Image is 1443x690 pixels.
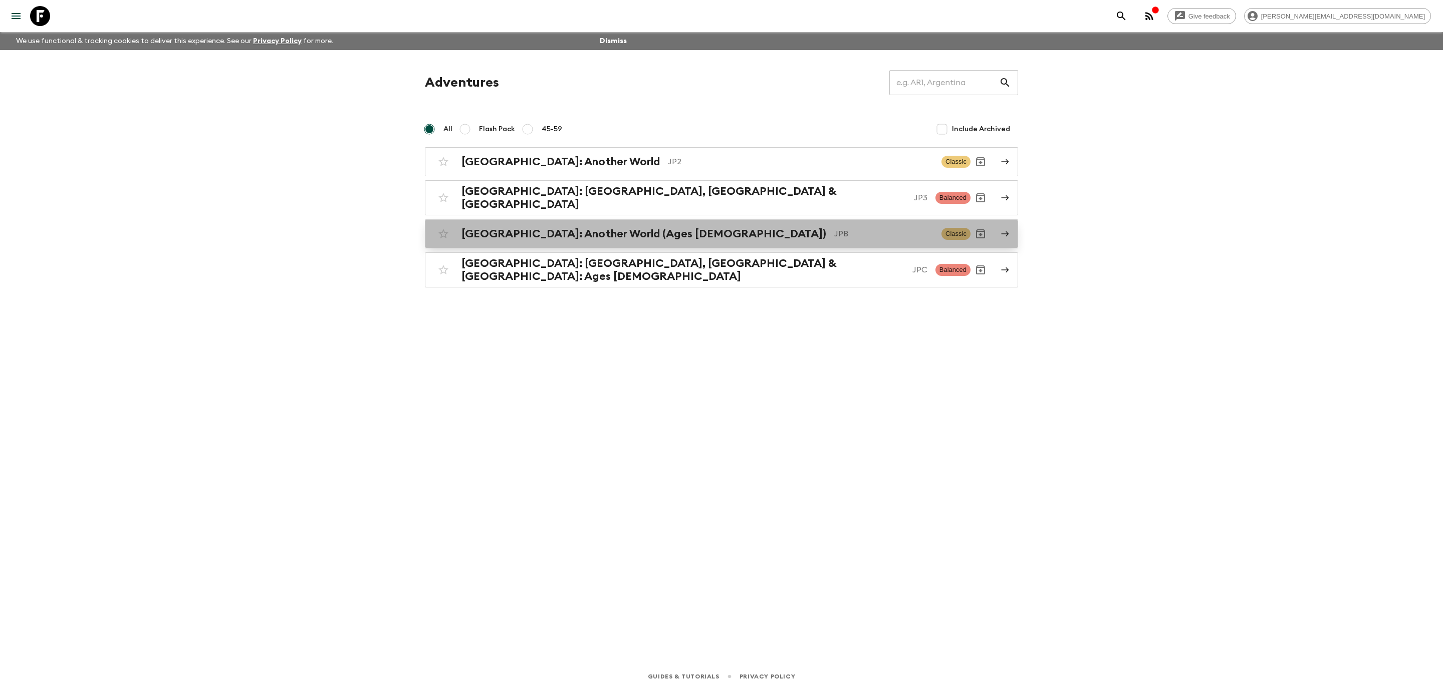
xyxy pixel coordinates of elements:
[425,147,1018,176] a: [GEOGRAPHIC_DATA]: Another WorldJP2ClassicArchive
[461,155,660,168] h2: [GEOGRAPHIC_DATA]: Another World
[668,156,933,168] p: JP2
[461,257,904,283] h2: [GEOGRAPHIC_DATA]: [GEOGRAPHIC_DATA], [GEOGRAPHIC_DATA] & [GEOGRAPHIC_DATA]: Ages [DEMOGRAPHIC_DATA]
[425,252,1018,287] a: [GEOGRAPHIC_DATA]: [GEOGRAPHIC_DATA], [GEOGRAPHIC_DATA] & [GEOGRAPHIC_DATA]: Ages [DEMOGRAPHIC_DA...
[253,38,302,45] a: Privacy Policy
[941,156,971,168] span: Classic
[912,264,927,276] p: JPC
[425,73,499,93] h1: Adventures
[935,264,971,276] span: Balanced
[740,671,795,682] a: Privacy Policy
[971,260,991,280] button: Archive
[425,219,1018,248] a: [GEOGRAPHIC_DATA]: Another World (Ages [DEMOGRAPHIC_DATA])JPBClassicArchive
[479,124,515,134] span: Flash Pack
[461,227,826,240] h2: [GEOGRAPHIC_DATA]: Another World (Ages [DEMOGRAPHIC_DATA])
[889,69,999,97] input: e.g. AR1, Argentina
[1167,8,1236,24] a: Give feedback
[1244,8,1431,24] div: [PERSON_NAME][EMAIL_ADDRESS][DOMAIN_NAME]
[971,224,991,244] button: Archive
[914,192,927,204] p: JP3
[425,180,1018,215] a: [GEOGRAPHIC_DATA]: [GEOGRAPHIC_DATA], [GEOGRAPHIC_DATA] & [GEOGRAPHIC_DATA]JP3BalancedArchive
[971,188,991,208] button: Archive
[6,6,26,26] button: menu
[952,124,1010,134] span: Include Archived
[1183,13,1236,20] span: Give feedback
[941,228,971,240] span: Classic
[1256,13,1430,20] span: [PERSON_NAME][EMAIL_ADDRESS][DOMAIN_NAME]
[542,124,562,134] span: 45-59
[12,32,337,50] p: We use functional & tracking cookies to deliver this experience. See our for more.
[971,152,991,172] button: Archive
[935,192,971,204] span: Balanced
[648,671,719,682] a: Guides & Tutorials
[443,124,452,134] span: All
[461,185,906,211] h2: [GEOGRAPHIC_DATA]: [GEOGRAPHIC_DATA], [GEOGRAPHIC_DATA] & [GEOGRAPHIC_DATA]
[834,228,933,240] p: JPB
[1111,6,1131,26] button: search adventures
[597,34,629,48] button: Dismiss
